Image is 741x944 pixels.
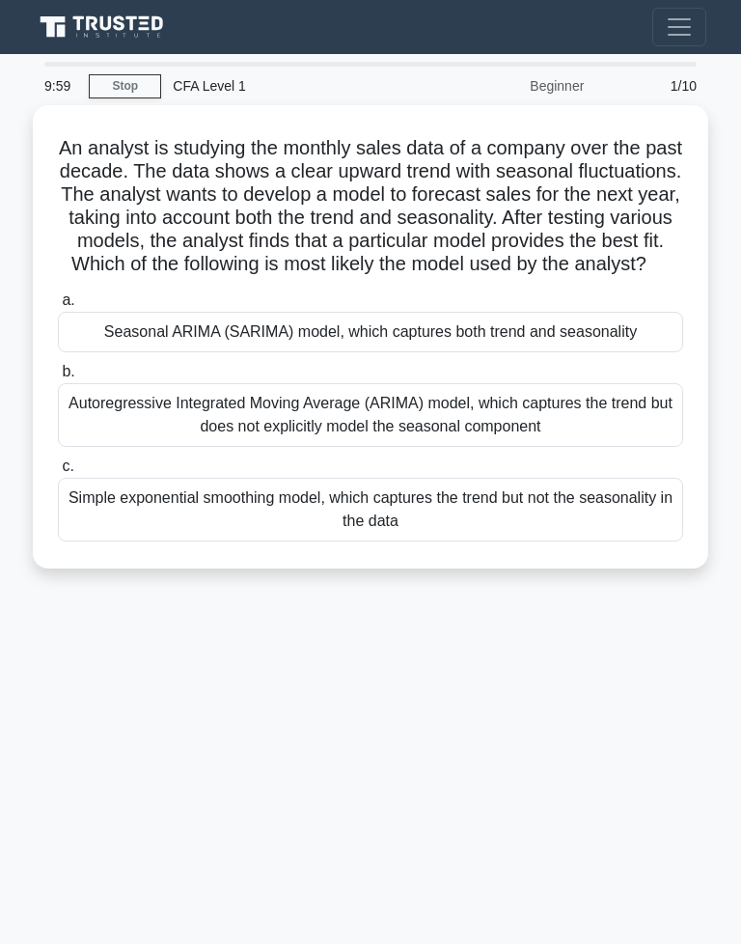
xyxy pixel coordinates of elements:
h5: An analyst is studying the monthly sales data of a company over the past decade. The data shows a... [56,136,685,277]
span: a. [62,292,74,308]
div: 1/10 [595,67,708,105]
div: Beginner [426,67,595,105]
a: Stop [89,74,161,98]
span: c. [62,458,73,474]
div: 9:59 [33,67,89,105]
div: Simple exponential smoothing model, which captures the trend but not the seasonality in the data [58,478,683,541]
div: Autoregressive Integrated Moving Average (ARIMA) model, which captures the trend but does not exp... [58,383,683,447]
div: CFA Level 1 [161,67,426,105]
button: Toggle navigation [652,8,706,46]
span: b. [62,363,74,379]
div: Seasonal ARIMA (SARIMA) model, which captures both trend and seasonality [58,312,683,352]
